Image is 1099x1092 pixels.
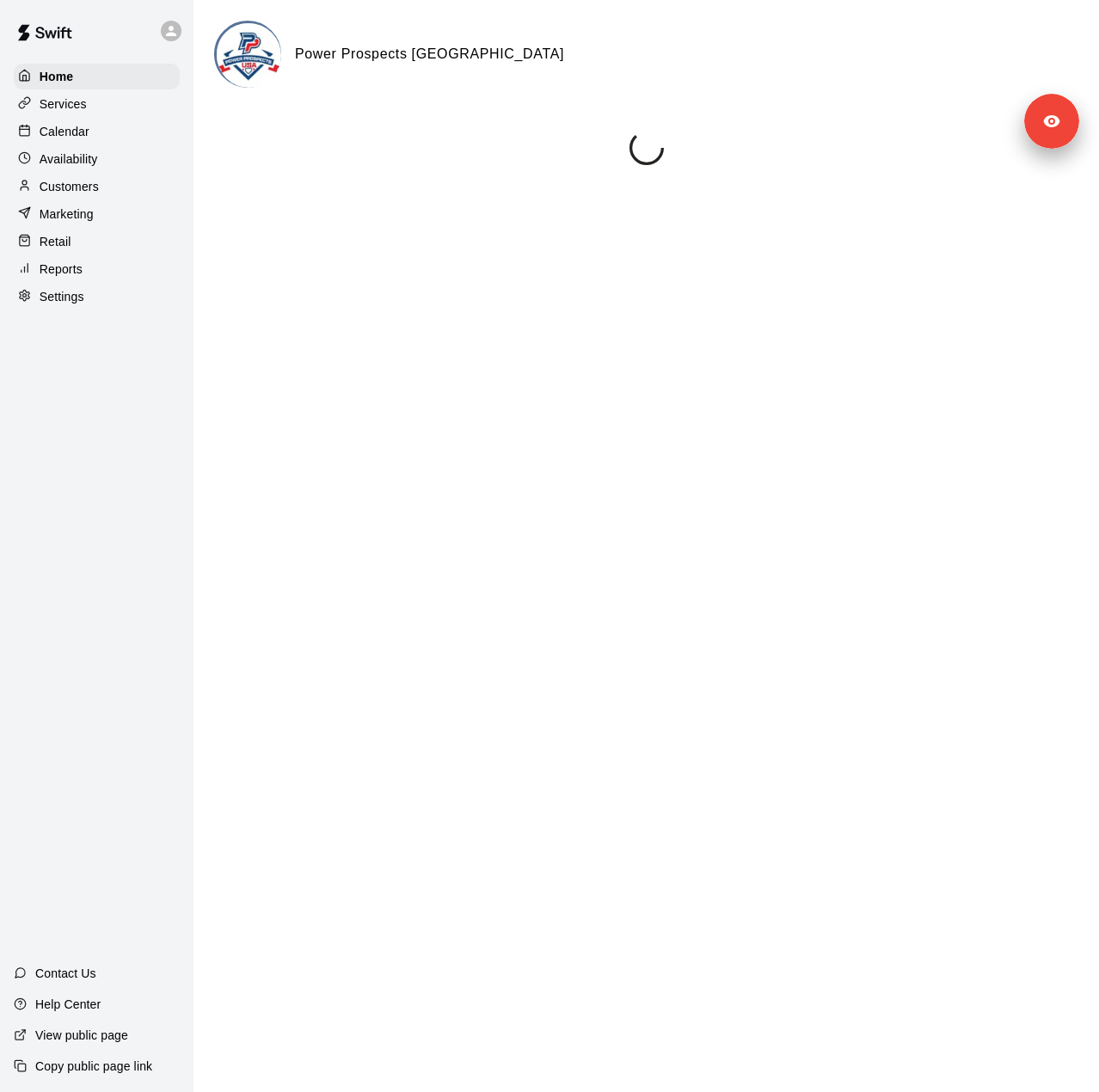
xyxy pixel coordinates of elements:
[14,91,180,117] a: Services
[40,150,98,168] p: Availability
[40,206,94,223] p: Marketing
[14,229,180,255] a: Retail
[40,123,89,140] p: Calendar
[295,43,564,65] h6: Power Prospects [GEOGRAPHIC_DATA]
[40,68,74,85] p: Home
[14,146,180,172] a: Availability
[40,261,83,278] p: Reports
[14,256,180,282] a: Reports
[217,23,281,88] img: Power Prospects USA logo
[35,996,101,1013] p: Help Center
[40,95,87,113] p: Services
[14,284,180,310] a: Settings
[40,233,71,250] p: Retail
[14,64,180,89] a: Home
[35,1058,152,1075] p: Copy public page link
[14,201,180,227] a: Marketing
[35,965,96,982] p: Contact Us
[35,1027,128,1044] p: View public page
[14,174,180,199] a: Customers
[40,288,84,305] p: Settings
[40,178,99,195] p: Customers
[14,119,180,144] a: Calendar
